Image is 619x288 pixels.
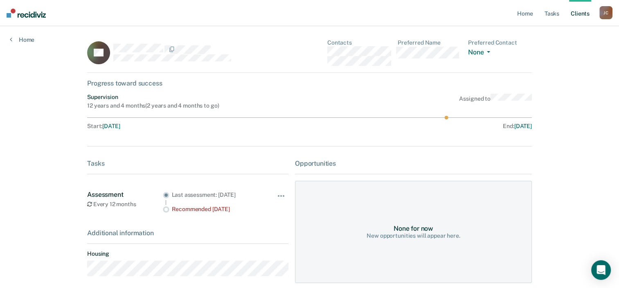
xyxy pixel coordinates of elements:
[327,39,391,46] dt: Contacts
[87,191,162,198] div: Assessment
[295,160,532,167] div: Opportunities
[459,94,532,109] div: Assigned to
[87,201,162,208] div: Every 12 months
[102,123,120,129] span: [DATE]
[468,39,532,46] dt: Preferred Contact
[87,102,219,109] div: 12 years and 4 months ( 2 years and 4 months to go )
[172,191,263,198] div: Last assessment: [DATE]
[87,123,310,130] div: Start :
[7,9,46,18] img: Recidiviz
[398,39,461,46] dt: Preferred Name
[468,48,493,58] button: None
[87,79,532,87] div: Progress toward success
[367,232,460,239] div: New opportunities will appear here.
[514,123,532,129] span: [DATE]
[87,94,219,101] div: Supervision
[10,36,34,43] a: Home
[599,6,612,19] div: J C
[87,250,288,257] dt: Housing
[87,160,288,167] div: Tasks
[599,6,612,19] button: JC
[313,123,532,130] div: End :
[172,206,263,213] div: Recommended [DATE]
[87,229,288,237] div: Additional information
[394,225,433,232] div: None for now
[591,260,611,280] div: Open Intercom Messenger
